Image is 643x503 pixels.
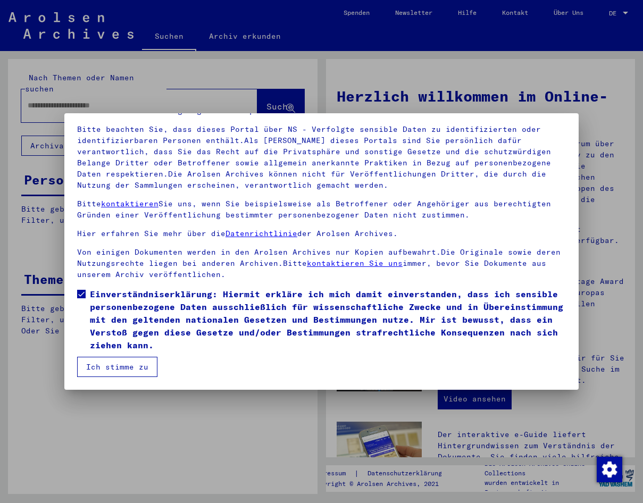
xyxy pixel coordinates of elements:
[77,247,566,280] p: Von einigen Dokumenten werden in den Arolsen Archives nur Kopien aufbewahrt.Die Originale sowie d...
[77,198,566,221] p: Bitte Sie uns, wenn Sie beispielsweise als Betroffener oder Angehöriger aus berechtigten Gründen ...
[596,456,622,482] div: Zustimmung ändern
[90,288,566,351] span: Einverständniserklärung: Hiermit erkläre ich mich damit einverstanden, dass ich sensible personen...
[226,229,297,238] a: Datenrichtlinie
[307,258,403,268] a: kontaktieren Sie uns
[597,457,622,482] img: Zustimmung ändern
[101,199,158,208] a: kontaktieren
[77,228,566,239] p: Hier erfahren Sie mehr über die der Arolsen Archives.
[77,124,566,191] p: Bitte beachten Sie, dass dieses Portal über NS - Verfolgte sensible Daten zu identifizierten oder...
[77,357,157,377] button: Ich stimme zu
